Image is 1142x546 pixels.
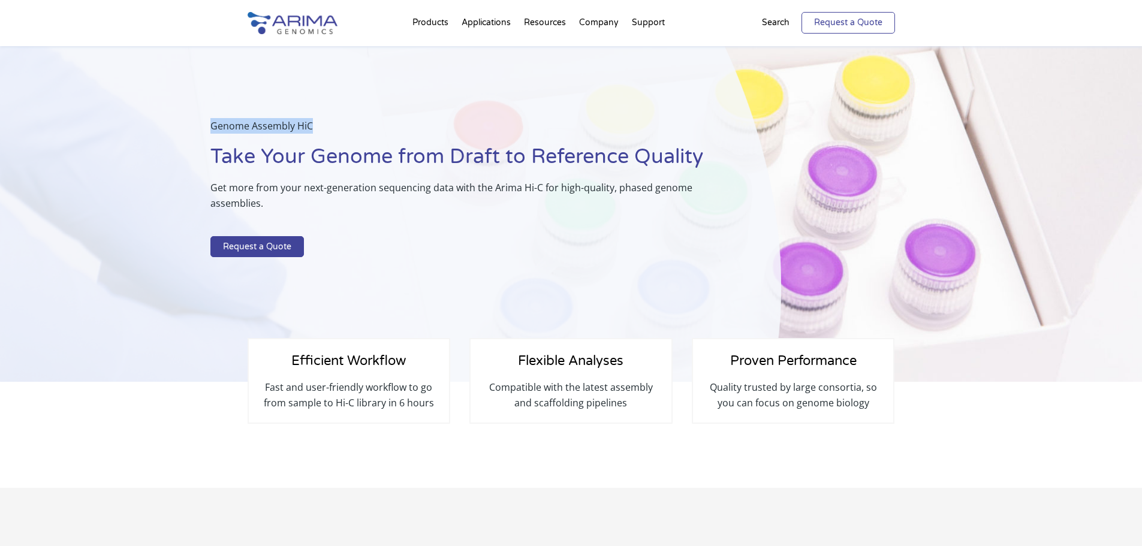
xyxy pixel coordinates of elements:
span: Human [14,264,43,276]
input: Human [3,266,11,273]
span: Proven Performance [730,353,857,369]
span: Vertebrate animal [14,280,86,291]
input: Vertebrate animal [3,281,11,289]
input: Other (please describe) [3,328,11,336]
span: Efficient Workflow [291,353,406,369]
p: Search [762,15,790,31]
a: Request a Quote [801,12,895,34]
p: Get more from your next-generation sequencing data with the Arima Hi-C for high-quality, phased g... [210,180,721,221]
input: Invertebrate animal [3,297,11,304]
p: Compatible with the latest assembly and scaffolding pipelines [483,379,659,411]
span: Flexible Analyses [518,353,623,369]
span: Other (please describe) [14,327,108,338]
span: Invertebrate animal [14,295,94,307]
p: Quality trusted by large consortia, so you can focus on genome biology [705,379,881,411]
input: Plant [3,312,11,320]
p: Fast and user-friendly workflow to go from sample to Hi-C library in 6 hours [261,379,437,411]
a: Request a Quote [210,236,304,258]
p: Genome Assembly HiC [210,118,721,143]
span: Plant [14,311,34,322]
img: Arima-Genomics-logo [248,12,338,34]
h1: Take Your Genome from Draft to Reference Quality [210,143,721,180]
